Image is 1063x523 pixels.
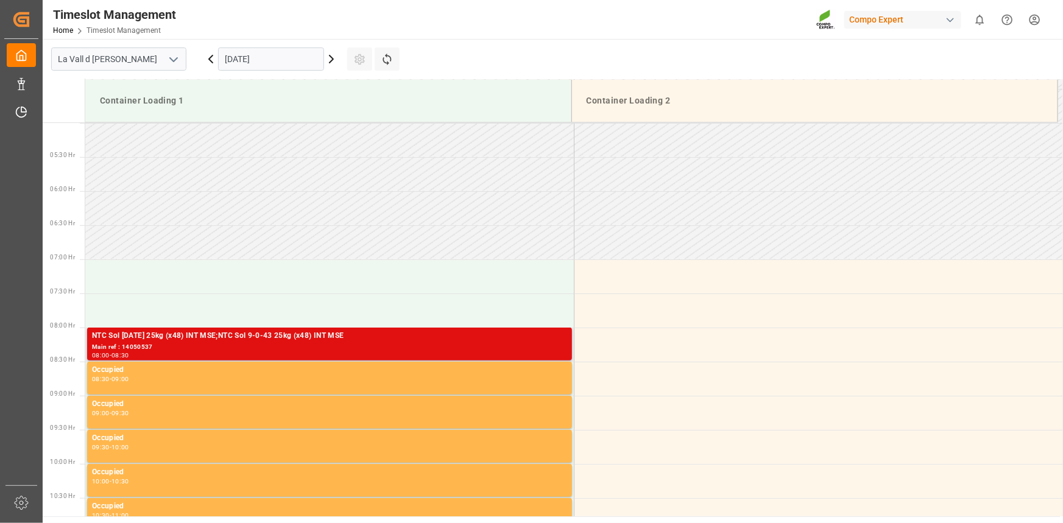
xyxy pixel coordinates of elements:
[50,458,75,465] span: 10:00 Hr
[50,186,75,192] span: 06:00 Hr
[582,90,1048,112] div: Container Loading 2
[92,330,567,342] div: NTC Sol [DATE] 25kg (x48) INT MSE;NTC Sol 9-0-43 25kg (x48) INT MSE
[844,8,966,31] button: Compo Expert
[110,353,111,358] div: -
[111,479,129,484] div: 10:30
[92,342,567,353] div: Main ref : 14050537
[111,410,129,416] div: 09:30
[966,6,994,33] button: show 0 new notifications
[92,432,567,444] div: Occupied
[50,220,75,226] span: 06:30 Hr
[92,513,110,518] div: 10:30
[218,47,324,71] input: DD.MM.YYYY
[164,50,182,69] button: open menu
[844,11,961,29] div: Compo Expert
[50,390,75,397] span: 09:00 Hr
[50,424,75,431] span: 09:30 Hr
[110,479,111,484] div: -
[50,152,75,158] span: 05:30 Hr
[50,288,75,295] span: 07:30 Hr
[994,6,1021,33] button: Help Center
[111,353,129,358] div: 08:30
[50,322,75,329] span: 08:00 Hr
[111,376,129,382] div: 09:00
[50,493,75,499] span: 10:30 Hr
[92,444,110,450] div: 09:30
[53,26,73,35] a: Home
[51,47,186,71] input: Type to search/select
[92,479,110,484] div: 10:00
[92,376,110,382] div: 08:30
[92,500,567,513] div: Occupied
[110,376,111,382] div: -
[92,364,567,376] div: Occupied
[95,90,562,112] div: Container Loading 1
[110,513,111,518] div: -
[92,398,567,410] div: Occupied
[53,5,176,24] div: Timeslot Management
[92,466,567,479] div: Occupied
[111,444,129,450] div: 10:00
[110,410,111,416] div: -
[50,254,75,261] span: 07:00 Hr
[816,9,836,30] img: Screenshot%202023-09-29%20at%2010.02.21.png_1712312052.png
[92,353,110,358] div: 08:00
[50,356,75,363] span: 08:30 Hr
[110,444,111,450] div: -
[92,410,110,416] div: 09:00
[111,513,129,518] div: 11:00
